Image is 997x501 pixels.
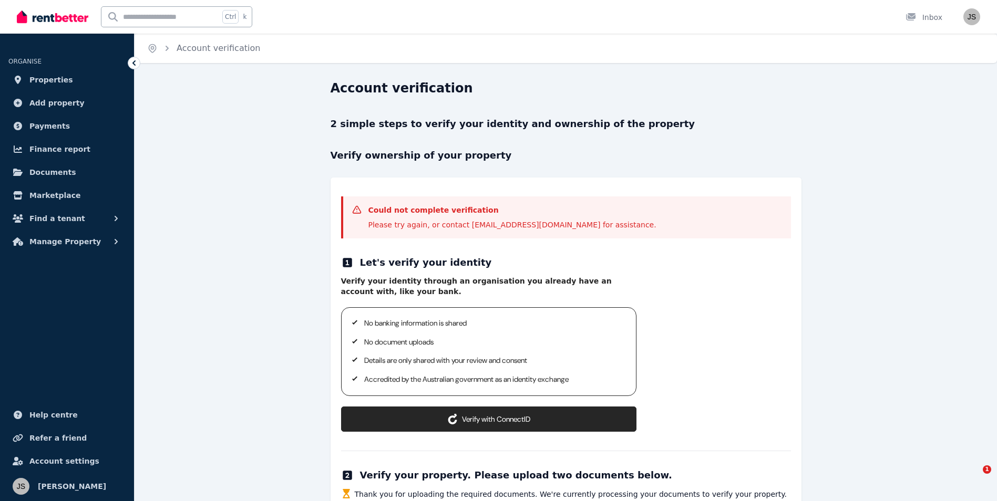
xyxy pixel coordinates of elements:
span: ORGANISE [8,58,42,65]
a: Help centre [8,404,126,425]
span: Help centre [29,409,78,421]
a: Payments [8,116,126,137]
a: Add property [8,92,126,113]
span: 1 [983,465,991,474]
a: Account verification [177,43,260,53]
a: Refer a friend [8,427,126,448]
span: Marketplace [29,189,80,202]
span: Finance report [29,143,90,155]
img: Jacqui Symonds [963,8,980,25]
a: Properties [8,69,126,90]
nav: Breadcrumb [135,34,273,63]
h2: Verify your property. Please upload two documents below. [360,468,672,483]
span: Manage Property [29,235,101,248]
span: Properties [29,74,73,86]
p: 2 simple steps to verify your identity and ownership of the property [331,117,801,131]
a: Documents [8,162,126,183]
a: Account settings [8,451,126,472]
span: Add property [29,97,85,109]
p: Details are only shared with your review and consent [364,356,624,366]
img: RentBetter [17,9,88,25]
span: Find a tenant [29,212,85,225]
h2: Let's verify your identity [360,255,492,270]
p: Verify your identity through an organisation you already have an account with, like your bank. [341,276,636,297]
div: Inbox [906,12,942,23]
span: k [243,13,246,21]
span: Refer a friend [29,432,87,444]
span: Ctrl [222,10,239,24]
span: Payments [29,120,70,132]
p: Accredited by the Australian government as an identity exchange [364,374,624,385]
p: No banking information is shared [364,318,624,329]
p: No document uploads [364,337,624,348]
span: [PERSON_NAME] [38,480,106,493]
p: Verify ownership of your property [331,148,801,163]
button: Find a tenant [8,208,126,229]
span: Thank you for uploading the required documents. We're currently processing your documents to veri... [355,489,787,499]
h1: Account verification [331,80,473,97]
img: Jacqui Symonds [13,478,29,495]
h3: Could not complete verification [368,205,656,215]
button: Manage Property [8,231,126,252]
iframe: Intercom live chat [961,465,986,490]
div: Please try again, or contact [EMAIL_ADDRESS][DOMAIN_NAME] for assistance. [368,220,656,230]
a: Marketplace [8,185,126,206]
span: Account settings [29,455,99,467]
a: Finance report [8,139,126,160]
span: Documents [29,166,76,179]
button: Verify with ConnectID [341,406,636,432]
